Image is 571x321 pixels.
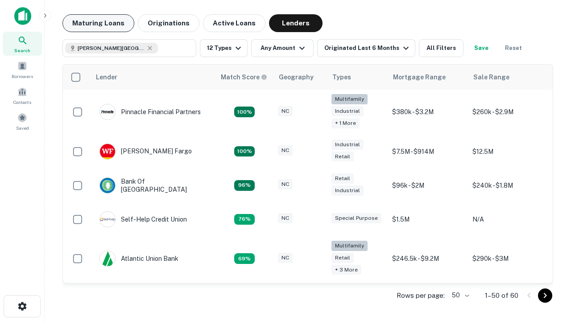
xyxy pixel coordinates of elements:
[234,214,255,225] div: Matching Properties: 11, hasApolloMatch: undefined
[419,39,463,57] button: All Filters
[62,14,134,32] button: Maturing Loans
[331,185,364,196] div: Industrial
[278,145,293,156] div: NC
[3,83,42,107] a: Contacts
[3,109,42,133] a: Saved
[99,104,201,120] div: Pinnacle Financial Partners
[393,72,446,82] div: Mortgage Range
[279,72,314,82] div: Geography
[99,144,192,160] div: [PERSON_NAME] Fargo
[317,39,415,57] button: Originated Last 6 Months
[331,152,354,162] div: Retail
[388,169,468,202] td: $96k - $2M
[388,90,468,135] td: $380k - $3.2M
[13,99,31,106] span: Contacts
[203,14,265,32] button: Active Loans
[526,221,571,264] iframe: Chat Widget
[388,236,468,281] td: $246.5k - $9.2M
[234,146,255,157] div: Matching Properties: 15, hasApolloMatch: undefined
[448,289,471,302] div: 50
[100,178,115,193] img: picture
[221,72,267,82] div: Capitalize uses an advanced AI algorithm to match your search with the best lender. The match sco...
[468,202,548,236] td: N/A
[16,124,29,132] span: Saved
[99,251,178,267] div: Atlantic Union Bank
[468,135,548,169] td: $12.5M
[100,144,115,159] img: picture
[468,90,548,135] td: $260k - $2.9M
[331,173,354,184] div: Retail
[251,39,314,57] button: Any Amount
[538,288,552,303] button: Go to next page
[14,7,31,25] img: capitalize-icon.png
[324,43,411,53] div: Originated Last 6 Months
[331,94,368,104] div: Multifamily
[468,236,548,281] td: $290k - $3M
[331,265,361,275] div: + 3 more
[331,213,381,223] div: Special Purpose
[100,104,115,119] img: picture
[327,65,388,90] th: Types
[91,65,215,90] th: Lender
[468,65,548,90] th: Sale Range
[397,290,445,301] p: Rows per page:
[278,253,293,263] div: NC
[278,213,293,223] div: NC
[138,14,199,32] button: Originations
[100,251,115,266] img: picture
[78,44,145,52] span: [PERSON_NAME][GEOGRAPHIC_DATA], [GEOGRAPHIC_DATA]
[99,211,187,227] div: Self-help Credit Union
[332,72,351,82] div: Types
[468,169,548,202] td: $240k - $1.8M
[331,118,360,128] div: + 1 more
[273,65,327,90] th: Geography
[278,106,293,116] div: NC
[388,135,468,169] td: $7.5M - $914M
[388,65,468,90] th: Mortgage Range
[200,39,248,57] button: 12 Types
[12,73,33,80] span: Borrowers
[14,47,30,54] span: Search
[473,72,509,82] div: Sale Range
[221,72,265,82] h6: Match Score
[100,212,115,227] img: picture
[467,39,496,57] button: Save your search to get updates of matches that match your search criteria.
[99,177,207,193] div: Bank Of [GEOGRAPHIC_DATA]
[3,32,42,56] a: Search
[269,14,323,32] button: Lenders
[234,107,255,117] div: Matching Properties: 26, hasApolloMatch: undefined
[215,65,273,90] th: Capitalize uses an advanced AI algorithm to match your search with the best lender. The match sco...
[331,140,364,150] div: Industrial
[234,253,255,264] div: Matching Properties: 10, hasApolloMatch: undefined
[234,180,255,191] div: Matching Properties: 14, hasApolloMatch: undefined
[278,179,293,189] div: NC
[331,106,364,116] div: Industrial
[331,241,368,251] div: Multifamily
[499,39,528,57] button: Reset
[331,253,354,263] div: Retail
[3,58,42,82] a: Borrowers
[96,72,117,82] div: Lender
[485,290,518,301] p: 1–50 of 60
[388,202,468,236] td: $1.5M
